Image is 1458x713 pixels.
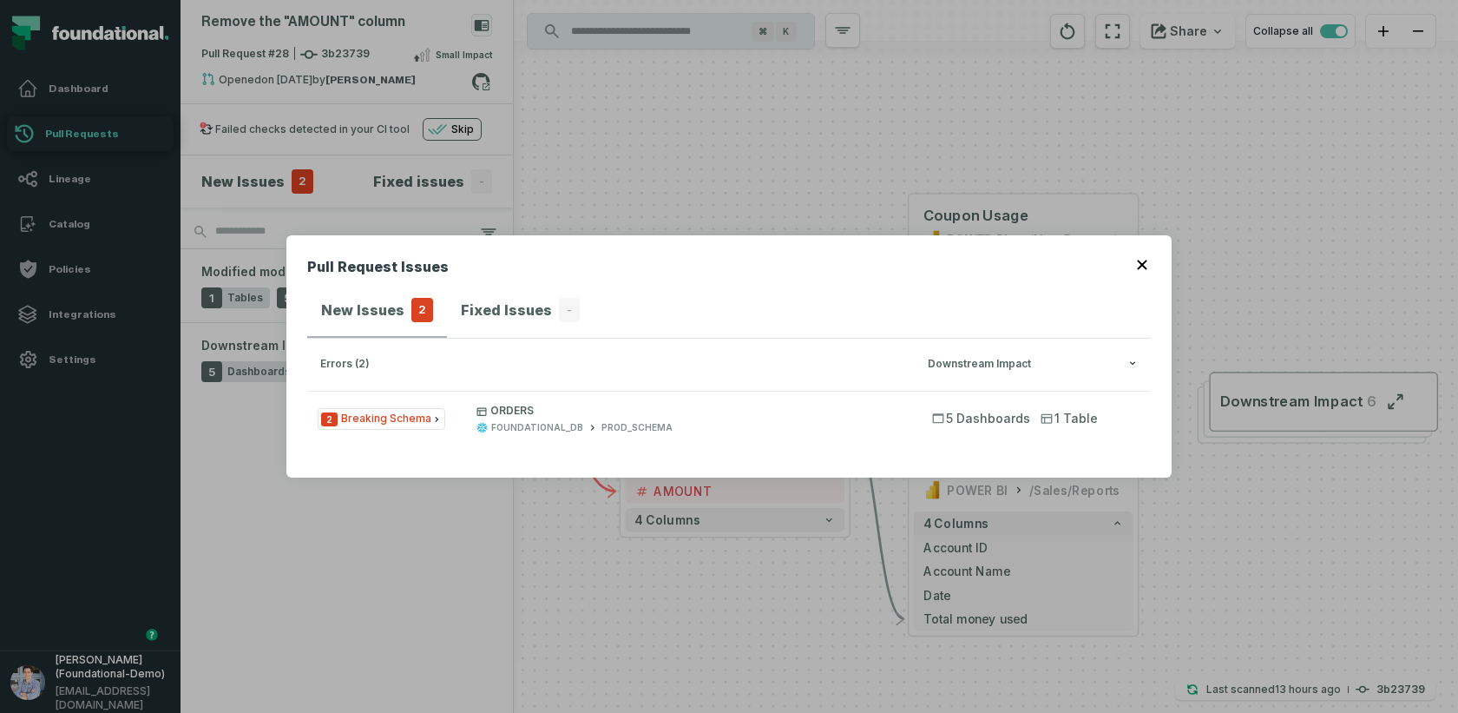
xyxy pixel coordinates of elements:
[601,421,673,434] div: PROD_SCHEMA
[320,358,917,371] div: errors (2)
[932,410,1030,427] span: 5 Dashboards
[307,256,449,284] h2: Pull Request Issues
[320,358,1138,371] button: errors (2)Downstream Impact
[307,391,1151,446] button: Issue TypeORDERSFOUNDATIONAL_DBPROD_SCHEMA5 Dashboards1 Table
[411,298,433,322] span: 2
[321,300,404,320] h4: New Issues
[559,298,580,322] span: -
[1041,410,1098,427] span: 1 Table
[321,413,338,426] span: Severity
[461,300,552,320] h4: Fixed Issues
[307,391,1151,457] div: errors (2)Downstream Impact
[928,358,1138,371] div: Downstream Impact
[318,408,445,430] span: Issue Type
[491,421,583,434] div: FOUNDATIONAL_DB
[476,404,901,418] p: ORDERS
